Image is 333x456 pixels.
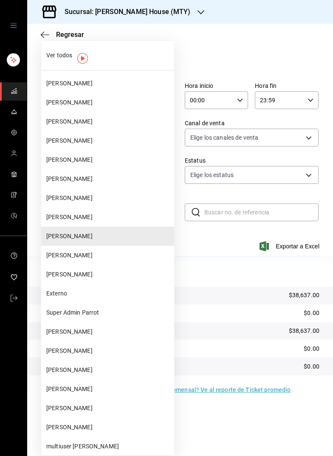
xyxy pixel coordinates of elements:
span: [PERSON_NAME] [46,98,171,107]
span: [PERSON_NAME] [46,79,171,88]
span: [PERSON_NAME] [46,175,171,183]
span: [PERSON_NAME] [46,327,171,336]
span: [PERSON_NAME] [46,385,171,394]
span: multiuser [PERSON_NAME] [46,442,171,451]
span: [PERSON_NAME] [46,136,171,145]
span: [PERSON_NAME] [46,194,171,203]
span: Ver todos [46,51,171,60]
span: [PERSON_NAME] [46,117,171,126]
span: Externo [46,289,171,298]
span: Super Admin Parrot [46,308,171,317]
span: [PERSON_NAME] [46,346,171,355]
span: [PERSON_NAME] [46,404,171,413]
span: [PERSON_NAME] [46,423,171,432]
span: [PERSON_NAME] [46,232,171,241]
span: [PERSON_NAME] [46,366,171,374]
span: [PERSON_NAME] [46,251,171,260]
img: Tooltip marker [77,53,88,64]
span: [PERSON_NAME] [46,270,171,279]
span: [PERSON_NAME] [46,213,171,222]
span: [PERSON_NAME] [46,155,171,164]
